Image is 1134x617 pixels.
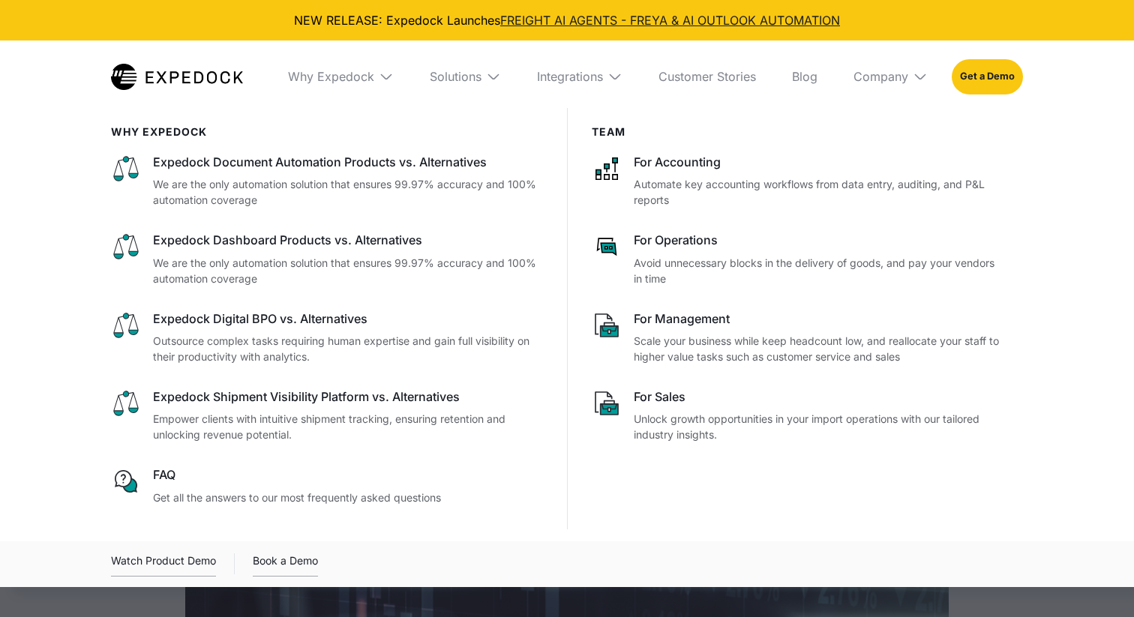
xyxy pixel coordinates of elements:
[592,154,622,184] img: network like icon
[592,232,622,262] img: rectangular chat bubble icon
[634,333,999,364] p: Scale your business while keep headcount low, and reallocate your staff to higher value tasks suc...
[153,176,543,208] p: We are the only automation solution that ensures 99.97% accuracy and 100% automation coverage
[111,466,141,496] img: regular chat bubble icon
[634,255,999,286] p: Avoid unnecessary blocks in the delivery of goods, and pay your vendors in time
[288,69,374,84] div: Why Expedock
[634,388,999,405] div: For Sales
[853,69,908,84] div: Company
[153,333,543,364] p: Outsource complex tasks requiring human expertise and gain full visibility on their productivity ...
[111,232,543,286] a: scale iconExpedock Dashboard Products vs. AlternativesWe are the only automation solution that en...
[111,388,543,442] a: scale iconExpedock Shipment Visibility Platform vs. AlternativesEmpower clients with intuitive sh...
[153,411,543,442] p: Empower clients with intuitive shipment tracking, ensuring retention and unlocking revenue potent...
[592,232,999,286] a: rectangular chat bubble iconFor OperationsAvoid unnecessary blocks in the delivery of goods, and ...
[111,310,543,364] a: scale iconExpedock Digital BPO vs. AlternativesOutsource complex tasks requiring human expertise ...
[418,40,513,112] div: Solutions
[592,388,622,418] img: paper and bag icon
[592,154,999,208] a: network like iconFor AccountingAutomate key accounting workflows from data entry, auditing, and P...
[111,310,141,340] img: scale icon
[634,411,999,442] p: Unlock growth opportunities in your import operations with our tailored industry insights.
[111,388,141,418] img: scale icon
[153,388,543,405] div: Expedock Shipment Visibility Platform vs. Alternatives
[153,154,543,170] div: Expedock Document Automation Products vs. Alternatives
[430,69,481,84] div: Solutions
[634,232,999,248] div: For Operations
[253,552,318,577] a: Book a Demo
[592,310,622,340] img: paper and bag icon
[12,12,1122,28] div: NEW RELEASE: Expedock Launches
[780,40,829,112] a: Blog
[111,154,543,208] a: scale iconExpedock Document Automation Products vs. AlternativesWe are the only automation soluti...
[525,40,634,112] div: Integrations
[500,13,840,28] a: FREIGHT AI AGENTS - FREYA & AI OUTLOOK AUTOMATION
[111,232,141,262] img: scale icon
[634,154,999,170] div: For Accounting
[634,310,999,327] div: For Management
[153,232,543,248] div: Expedock Dashboard Products vs. Alternatives
[841,40,940,112] div: Company
[537,69,603,84] div: Integrations
[111,154,141,184] img: scale icon
[646,40,768,112] a: Customer Stories
[634,176,999,208] p: Automate key accounting workflows from data entry, auditing, and P&L reports
[153,466,543,483] div: FAQ
[153,255,543,286] p: We are the only automation solution that ensures 99.97% accuracy and 100% automation coverage
[592,388,999,442] a: paper and bag iconFor SalesUnlock growth opportunities in your import operations with our tailore...
[592,310,999,364] a: paper and bag iconFor ManagementScale your business while keep headcount low, and reallocate your...
[111,126,543,139] div: WHy Expedock
[111,552,216,577] a: open lightbox
[111,552,216,577] div: Watch Product Demo
[153,490,543,505] p: Get all the answers to our most frequently asked questions
[153,310,543,327] div: Expedock Digital BPO vs. Alternatives
[111,466,543,505] a: regular chat bubble iconFAQGet all the answers to our most frequently asked questions
[276,40,406,112] div: Why Expedock
[592,126,999,139] div: Team
[952,59,1023,94] a: Get a Demo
